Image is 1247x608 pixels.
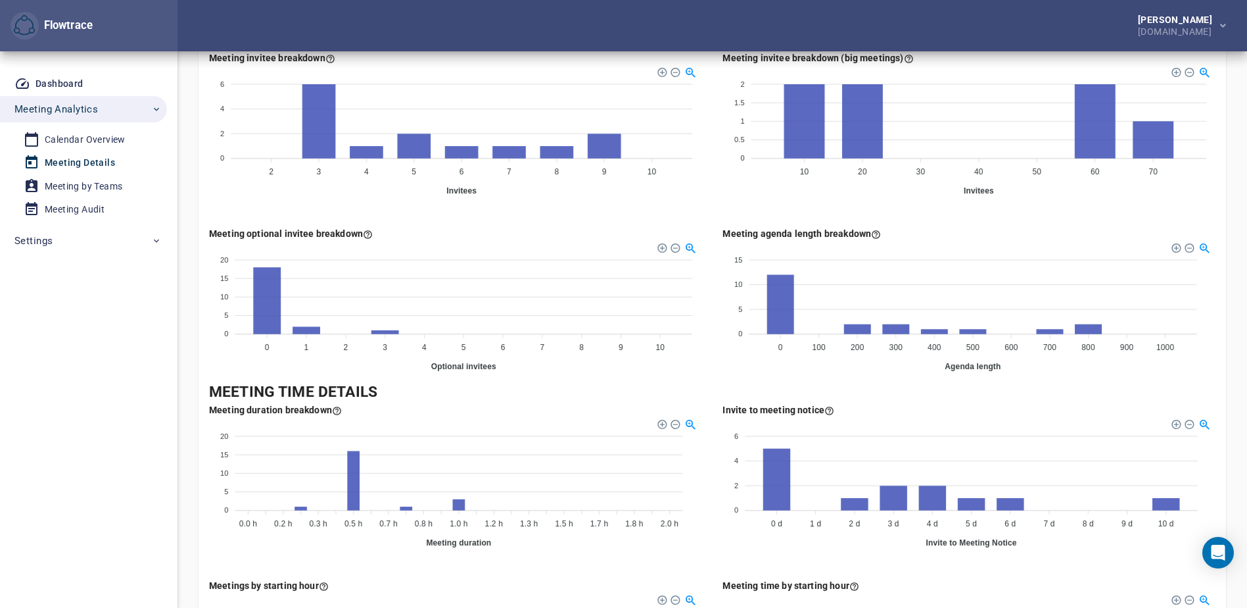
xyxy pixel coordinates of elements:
[770,519,782,528] tspan: 0 d
[220,105,224,113] tspan: 4
[1183,418,1192,428] div: Zoom Out
[344,519,362,528] tspan: 0.5 h
[224,311,228,319] tspan: 5
[1148,167,1158,176] tspan: 70
[657,242,666,251] div: Zoom In
[1117,11,1236,40] button: [PERSON_NAME][DOMAIN_NAME]
[1183,66,1192,76] div: Zoom Out
[555,519,573,528] tspan: 1.5 h
[461,343,466,352] tspan: 5
[1138,15,1217,24] div: [PERSON_NAME]
[11,12,39,40] button: Flowtrace
[45,155,115,171] div: Meeting Details
[422,343,427,352] tspan: 4
[738,305,742,313] tspan: 5
[45,132,126,148] div: Calendar Overview
[1119,343,1133,352] tspan: 900
[1043,343,1056,352] tspan: 700
[625,519,643,528] tspan: 1.8 h
[723,403,835,417] div: Invite to meeting notice
[239,519,257,528] tspan: 0.0 h
[383,343,387,352] tspan: 3
[670,418,679,428] div: Zoom Out
[554,167,559,176] tspan: 8
[220,80,224,88] tspan: 6
[945,362,1000,371] text: Agenda length
[1170,242,1179,251] div: Zoom In
[310,519,327,528] tspan: 0.3 h
[963,186,993,195] text: Invitees
[520,519,538,528] tspan: 1.3 h
[540,343,544,352] tspan: 7
[734,256,742,264] tspan: 15
[889,343,903,352] tspan: 300
[1170,66,1179,76] div: Zoom In
[446,186,477,195] text: Invitees
[224,330,228,338] tspan: 0
[1032,167,1041,176] tspan: 50
[1138,24,1217,36] div: [DOMAIN_NAME]
[209,51,335,64] div: Here you see how many meetings you organise per number invitees (for meetings with 10 or less inv...
[740,80,744,88] tspan: 2
[851,343,864,352] tspan: 200
[14,15,35,36] img: Flowtrace
[858,167,867,176] tspan: 20
[220,432,229,440] tspan: 20
[1170,594,1179,603] div: Zoom In
[209,579,329,592] div: Here you see how many meetings you organize per starting hour (the hour is timezone specific (Ame...
[1004,519,1016,528] tspan: 6 d
[224,506,228,514] tspan: 0
[740,117,744,125] tspan: 1
[723,227,882,240] div: Here you see how many meetings have certain length of an agenda and up to 2.5k characters. The le...
[1004,343,1018,352] tspan: 600
[11,12,93,40] div: Flowtrace
[657,594,666,603] div: Zoom In
[647,167,657,176] tspan: 10
[1081,343,1095,352] tspan: 800
[1183,242,1192,251] div: Zoom Out
[778,343,782,352] tspan: 0
[1156,343,1173,352] tspan: 1000
[738,330,742,338] tspan: 0
[926,519,937,528] tspan: 4 d
[684,593,695,604] div: Selection Zoom
[45,201,105,218] div: Meeting Audit
[317,167,321,176] tspan: 3
[1198,241,1209,253] div: Selection Zoom
[670,242,679,251] div: Zoom Out
[1183,594,1192,603] div: Zoom Out
[209,403,342,417] div: Meeting duration breakdown
[45,178,122,195] div: Meeting by Teams
[734,506,738,514] tspan: 0
[740,155,744,163] tspan: 0
[220,274,229,282] tspan: 15
[412,167,416,176] tspan: 5
[1121,519,1132,528] tspan: 9 d
[734,136,744,143] tspan: 0.5
[220,130,224,138] tspan: 2
[459,167,464,176] tspan: 6
[812,343,826,352] tspan: 100
[426,538,491,547] text: Meeting duration
[926,538,1016,547] text: Invite to Meeting Notice
[1202,537,1234,569] div: Open Intercom Messenger
[723,51,914,64] div: Here you see how many meetings you organize per number of invitees (for meetings with 500 or less...
[849,519,860,528] tspan: 2 d
[974,167,983,176] tspan: 40
[1170,418,1179,428] div: Zoom In
[734,482,738,490] tspan: 2
[619,343,623,352] tspan: 9
[684,241,695,253] div: Selection Zoom
[734,457,738,465] tspan: 4
[657,418,666,428] div: Zoom In
[579,343,584,352] tspan: 8
[220,256,229,264] tspan: 20
[670,66,679,76] div: Zoom Out
[209,227,373,240] div: Here you see how many meetings you have with per optional invitees (up to 20 optional invitees).
[734,432,738,440] tspan: 6
[661,519,678,528] tspan: 2.0 h
[507,167,511,176] tspan: 7
[602,167,607,176] tspan: 9
[887,519,899,528] tspan: 3 d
